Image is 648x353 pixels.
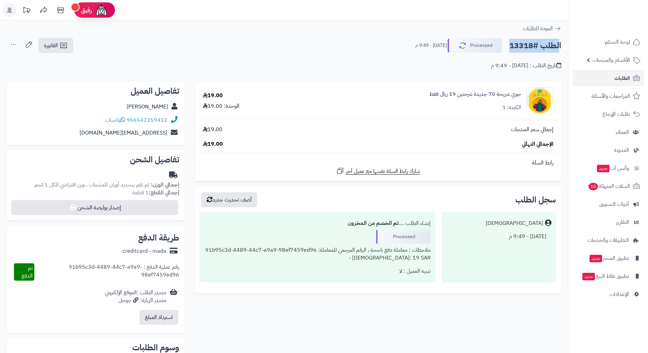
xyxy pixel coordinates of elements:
[12,156,179,164] h2: تفاصيل الشحن
[572,88,644,104] a: المراجعات والأسئلة
[593,55,630,65] span: الأقسام والمنتجات
[592,91,630,101] span: المراجعات والأسئلة
[572,34,644,50] a: لوحة التحكم
[602,109,630,119] span: طلبات الإرجاع
[34,263,180,281] div: رقم عملية الدفع : 91b95c3d-4489-44c7-a9a9-98ef7459ed96
[12,87,179,95] h2: تفاصيل العميل
[596,163,629,173] span: وآتس آب
[572,142,644,158] a: المدونة
[527,87,553,114] img: 1706300567-sim-70-q1-24-ar-90x90.jpg
[80,129,167,137] a: [EMAIL_ADDRESS][DOMAIN_NAME]
[198,159,559,167] div: رابط السلة
[523,24,553,33] span: العودة للطلبات
[34,181,149,189] span: لم تقم بتحديد أوزان للمنتجات ، وزن افتراضي للكل 1 كجم
[132,189,179,197] small: 1 قطعة
[203,102,239,110] div: الوحدة: 19.00
[429,90,521,98] a: جوي شريحة 70 جديدة شرحتين 19 ريال فقط
[588,183,598,190] span: 10
[572,70,644,86] a: الطلبات
[511,126,553,134] span: إجمالي سعر المنتجات
[18,3,35,19] a: تحديثات المنصة
[81,6,92,14] span: رفيق
[616,217,629,227] span: التقارير
[201,192,257,207] button: أضف تحديث جديد
[415,42,447,49] small: [DATE] - 9:49 م
[12,343,179,352] h2: وسوم الطلبات
[11,200,178,215] button: إصدار بوليصة الشحن
[44,41,58,50] span: الفاتورة
[21,264,33,280] span: تم الدفع
[95,3,108,17] img: ai-face.png
[348,219,399,227] b: تم الخصم من المخزون
[572,268,644,284] a: تطبيق نقاط البيعجديد
[105,289,166,304] div: مصدر الطلب :الموقع الإلكتروني
[572,124,644,140] a: العملاء
[203,140,223,148] span: 19.00
[588,181,630,191] span: السلات المتروكة
[572,250,644,266] a: تطبيق المتجرجديد
[572,286,644,302] a: الإعدادات
[105,116,125,124] a: واتساب
[572,196,644,212] a: أدوات التسويق
[151,181,179,189] strong: إجمالي الوزن:
[447,230,551,243] div: [DATE] - 9:49 م
[205,244,430,265] div: ملاحظات : معاملة دفع ناجحة ، الرقم المرجعي للمعاملة: 91b95c3d-4489-44c7-a9a9-98ef7459ed96 - [DEMO...
[122,247,166,255] div: creditcard - mada
[522,140,553,148] span: الإجمالي النهائي
[614,73,630,83] span: الطلبات
[572,214,644,230] a: التقارير
[139,310,178,325] button: استرداد المبلغ
[376,230,431,244] div: Processed
[448,38,502,53] button: Processed
[127,103,168,111] a: [PERSON_NAME]
[597,165,610,172] span: جديد
[582,273,595,280] span: جديد
[491,62,561,70] div: تاريخ الطلب : [DATE] - 9:49 م
[523,24,561,33] a: العودة للطلبات
[589,255,602,262] span: جديد
[572,178,644,194] a: السلات المتروكة10
[138,234,179,242] h2: طريقة الدفع
[205,217,430,230] div: إنشاء الطلب ....
[205,265,430,278] div: تنبيه العميل : لا
[105,297,166,304] div: مصدر الزيارة: جوجل
[502,104,521,111] div: الكمية: 1
[614,145,629,155] span: المدونة
[572,106,644,122] a: طلبات الإرجاع
[602,19,642,33] img: logo-2.png
[572,232,644,248] a: التطبيقات والخدمات
[336,167,420,175] a: شارك رابط السلة نفسها مع عميل آخر
[605,37,630,47] span: لوحة التحكم
[515,196,556,204] h3: سجل الطلب
[599,199,629,209] span: أدوات التسويق
[127,116,167,124] a: 966542259412
[203,92,223,100] div: 19.00
[38,38,73,53] a: الفاتورة
[610,289,629,299] span: الإعدادات
[589,253,629,263] span: تطبيق المتجر
[509,39,561,53] h2: الطلب #13318
[149,189,179,197] strong: إجمالي القطع:
[572,160,644,176] a: وآتس آبجديد
[616,127,629,137] span: العملاء
[582,271,629,281] span: تطبيق نقاط البيع
[587,235,629,245] span: التطبيقات والخدمات
[203,126,222,134] span: 19.00
[486,219,543,227] div: [DEMOGRAPHIC_DATA]
[346,167,420,175] span: شارك رابط السلة نفسها مع عميل آخر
